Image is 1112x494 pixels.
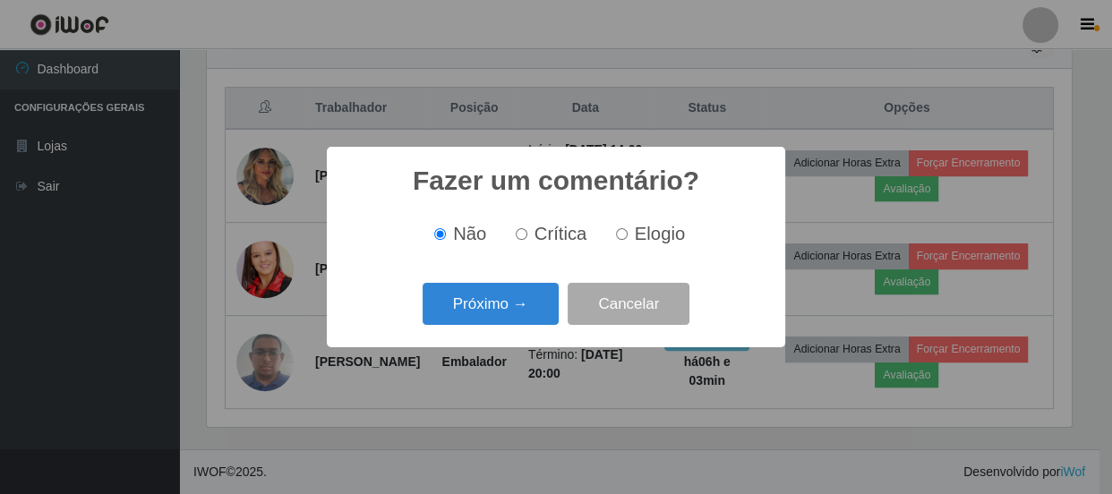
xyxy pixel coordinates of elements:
[535,224,587,243] span: Crítica
[616,228,628,240] input: Elogio
[453,224,486,243] span: Não
[434,228,446,240] input: Não
[568,283,689,325] button: Cancelar
[423,283,559,325] button: Próximo →
[516,228,527,240] input: Crítica
[413,165,699,197] h2: Fazer um comentário?
[635,224,685,243] span: Elogio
